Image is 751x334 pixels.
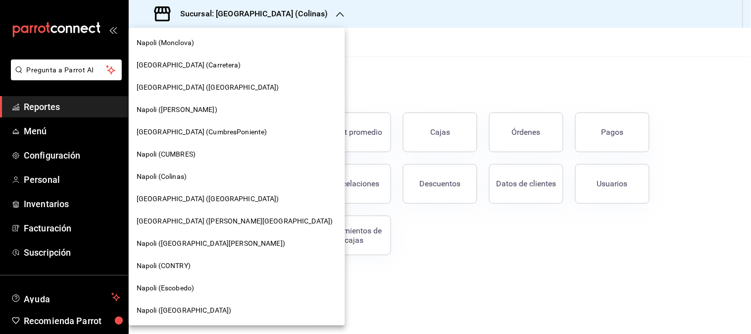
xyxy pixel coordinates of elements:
div: [GEOGRAPHIC_DATA] ([PERSON_NAME][GEOGRAPHIC_DATA]) [129,210,345,232]
span: Napoli (CONTRY) [137,261,191,271]
span: [GEOGRAPHIC_DATA] ([PERSON_NAME][GEOGRAPHIC_DATA]) [137,216,333,226]
div: Napoli (CUMBRES) [129,143,345,166]
div: Napoli (Monclova) [129,32,345,54]
div: [GEOGRAPHIC_DATA] ([GEOGRAPHIC_DATA]) [129,76,345,99]
span: Napoli ([GEOGRAPHIC_DATA]) [137,305,231,316]
span: Napoli (Colinas) [137,171,187,182]
div: [GEOGRAPHIC_DATA] (CumbresPoniente) [129,121,345,143]
span: Napoli (Monclova) [137,38,194,48]
span: Napoli ([PERSON_NAME]) [137,105,217,115]
div: Napoli (CONTRY) [129,255,345,277]
span: Napoli (CUMBRES) [137,149,196,160]
span: Napoli (Escobedo) [137,283,194,293]
span: [GEOGRAPHIC_DATA] (Carretera) [137,60,241,70]
span: [GEOGRAPHIC_DATA] (CumbresPoniente) [137,127,267,137]
span: [GEOGRAPHIC_DATA] ([GEOGRAPHIC_DATA]) [137,82,279,93]
div: Napoli (Colinas) [129,166,345,188]
div: Napoli (Escobedo) [129,277,345,299]
div: Napoli ([GEOGRAPHIC_DATA][PERSON_NAME]) [129,232,345,255]
span: Napoli ([GEOGRAPHIC_DATA][PERSON_NAME]) [137,238,285,249]
div: Napoli ([PERSON_NAME]) [129,99,345,121]
div: [GEOGRAPHIC_DATA] (Carretera) [129,54,345,76]
div: Napoli ([GEOGRAPHIC_DATA]) [129,299,345,322]
div: [GEOGRAPHIC_DATA] ([GEOGRAPHIC_DATA]) [129,188,345,210]
span: [GEOGRAPHIC_DATA] ([GEOGRAPHIC_DATA]) [137,194,279,204]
